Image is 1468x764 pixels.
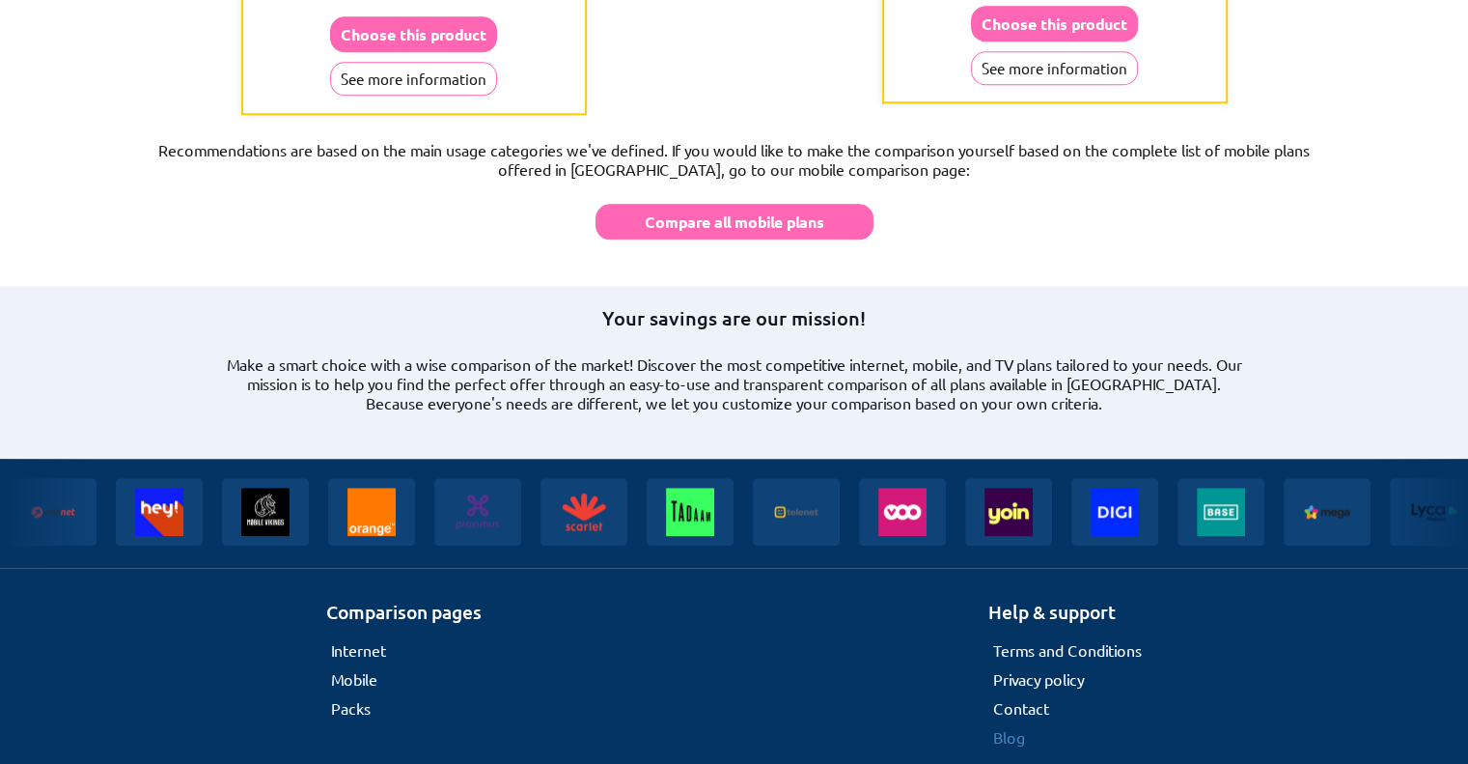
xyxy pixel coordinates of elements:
p: Make a smart choice with a wise comparison of the market! Discover the most competitive internet,... [155,354,1314,412]
img: Orange banner logo [328,478,415,546]
a: Internet [331,640,386,660]
a: Choose this product [971,14,1138,33]
img: Mega banner logo [1284,478,1371,546]
img: Edpnet banner logo [10,478,97,546]
a: Compare all mobile plans [596,194,873,240]
img: Tadaam banner logo [647,478,734,546]
a: Contact [993,698,1049,718]
img: Base banner logo [1177,478,1264,546]
a: See more information [971,59,1138,77]
button: See more information [971,51,1138,85]
a: Blog [993,727,1025,747]
a: See more information [330,70,497,88]
img: Yoin banner logo [965,478,1052,546]
a: Choose this product [330,25,497,43]
img: Heytelecom banner logo [116,478,203,546]
button: See more information [330,62,497,96]
p: Recommendations are based on the main usage categories we've defined. If you would like to make t... [94,140,1375,179]
img: Proximus banner logo [434,478,521,546]
button: Compare all mobile plans [596,204,873,240]
button: Choose this product [330,16,497,52]
h2: Help & support [988,600,1142,625]
a: Packs [331,698,371,718]
button: Choose this product [971,6,1138,42]
img: Voo banner logo [859,478,946,546]
img: Scarlet banner logo [540,478,627,546]
a: Terms and Conditions [993,640,1142,660]
img: Digi banner logo [1071,478,1158,546]
h2: Comparison pages [326,600,482,625]
a: Mobile [331,669,377,689]
img: Telenet banner logo [753,478,840,546]
a: Privacy policy [993,669,1084,689]
img: Mobile vikings banner logo [222,478,309,546]
h3: Your savings are our mission! [602,305,866,331]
